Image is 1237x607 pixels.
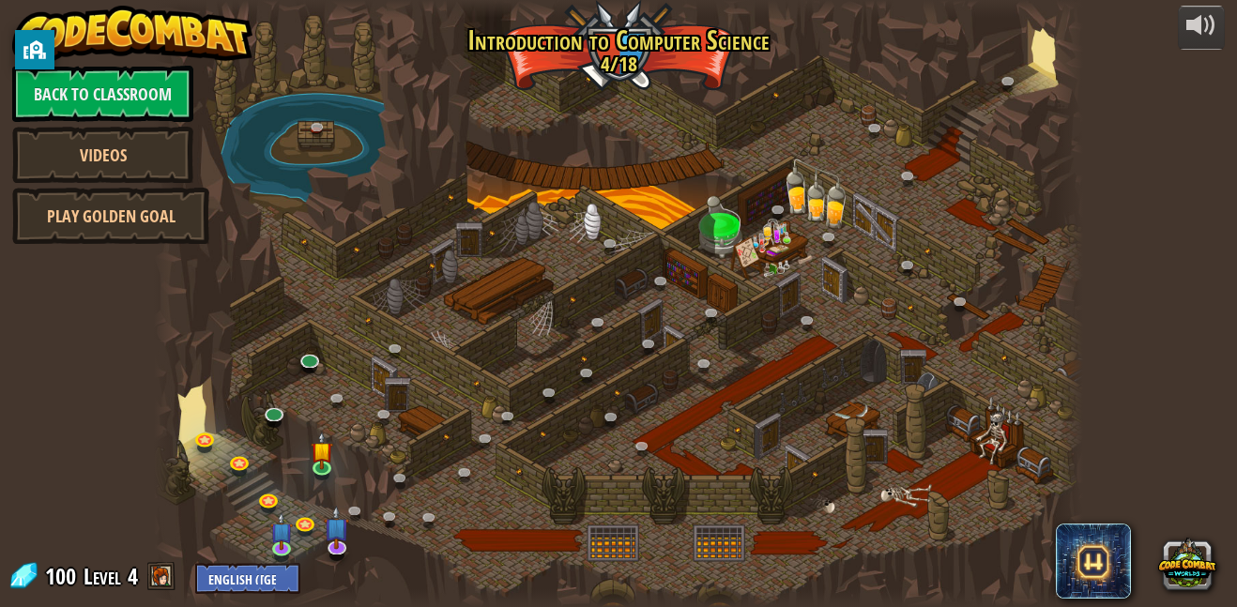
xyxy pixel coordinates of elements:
[128,561,138,591] span: 4
[15,30,54,69] button: privacy banner
[1178,6,1225,50] button: Adjust volume
[311,432,332,469] img: level-banner-started.png
[12,6,252,62] img: CodeCombat - Learn how to code by playing a game
[12,66,193,122] a: Back to Classroom
[325,506,350,549] img: level-banner-unstarted-subscriber.png
[84,561,121,592] span: Level
[45,561,82,591] span: 100
[12,127,193,183] a: Videos
[12,188,209,244] a: Play Golden Goal
[270,512,292,550] img: level-banner-unstarted-subscriber.png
